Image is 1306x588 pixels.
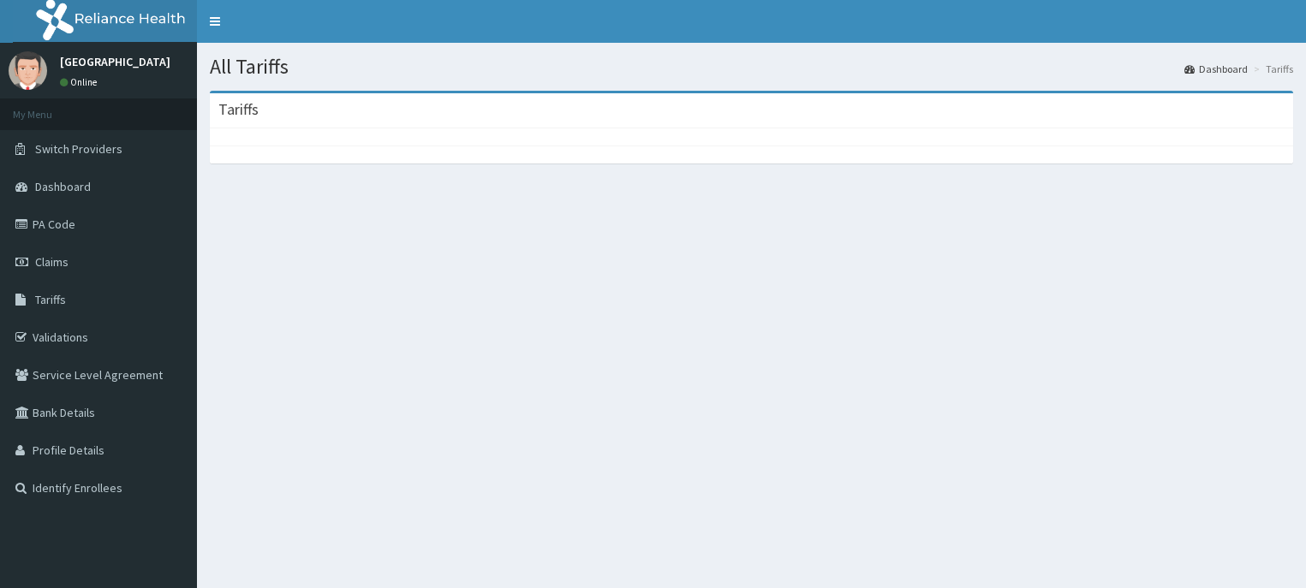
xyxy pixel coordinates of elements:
[35,254,69,270] span: Claims
[60,56,170,68] p: [GEOGRAPHIC_DATA]
[35,179,91,194] span: Dashboard
[35,292,66,307] span: Tariffs
[60,76,101,88] a: Online
[1249,62,1293,76] li: Tariffs
[35,141,122,157] span: Switch Providers
[210,56,1293,78] h1: All Tariffs
[218,102,259,117] h3: Tariffs
[9,51,47,90] img: User Image
[1184,62,1248,76] a: Dashboard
